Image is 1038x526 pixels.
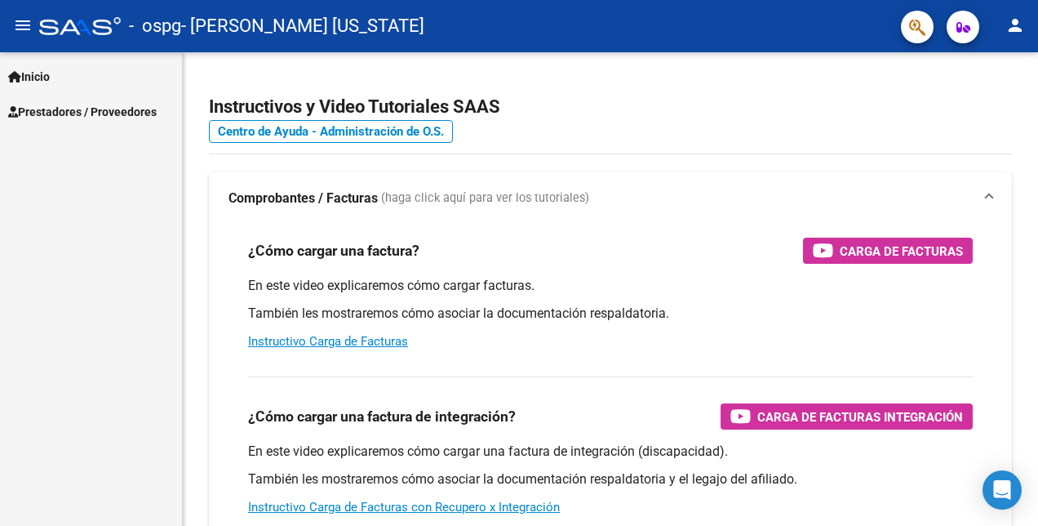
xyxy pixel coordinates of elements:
[209,172,1012,225] mat-expansion-panel-header: Comprobantes / Facturas (haga click aquí para ver los tutoriales)
[757,407,963,427] span: Carga de Facturas Integración
[181,8,424,44] span: - [PERSON_NAME] [US_STATE]
[8,103,157,121] span: Prestadores / Proveedores
[248,305,973,323] p: También les mostraremos cómo asociar la documentación respaldatoria.
[13,16,33,35] mat-icon: menu
[129,8,181,44] span: - ospg
[248,405,516,428] h3: ¿Cómo cargar una factura de integración?
[228,189,378,207] strong: Comprobantes / Facturas
[803,238,973,264] button: Carga de Facturas
[248,239,419,262] h3: ¿Cómo cargar una factura?
[209,120,453,143] a: Centro de Ayuda - Administración de O.S.
[381,189,589,207] span: (haga click aquí para ver los tutoriales)
[983,470,1022,510] div: Open Intercom Messenger
[248,334,408,349] a: Instructivo Carga de Facturas
[721,403,973,430] button: Carga de Facturas Integración
[248,277,973,295] p: En este video explicaremos cómo cargar facturas.
[209,91,1012,123] h2: Instructivos y Video Tutoriales SAAS
[8,68,50,86] span: Inicio
[840,241,963,261] span: Carga de Facturas
[1005,16,1025,35] mat-icon: person
[248,500,560,515] a: Instructivo Carga de Facturas con Recupero x Integración
[248,470,973,488] p: También les mostraremos cómo asociar la documentación respaldatoria y el legajo del afiliado.
[248,443,973,461] p: En este video explicaremos cómo cargar una factura de integración (discapacidad).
